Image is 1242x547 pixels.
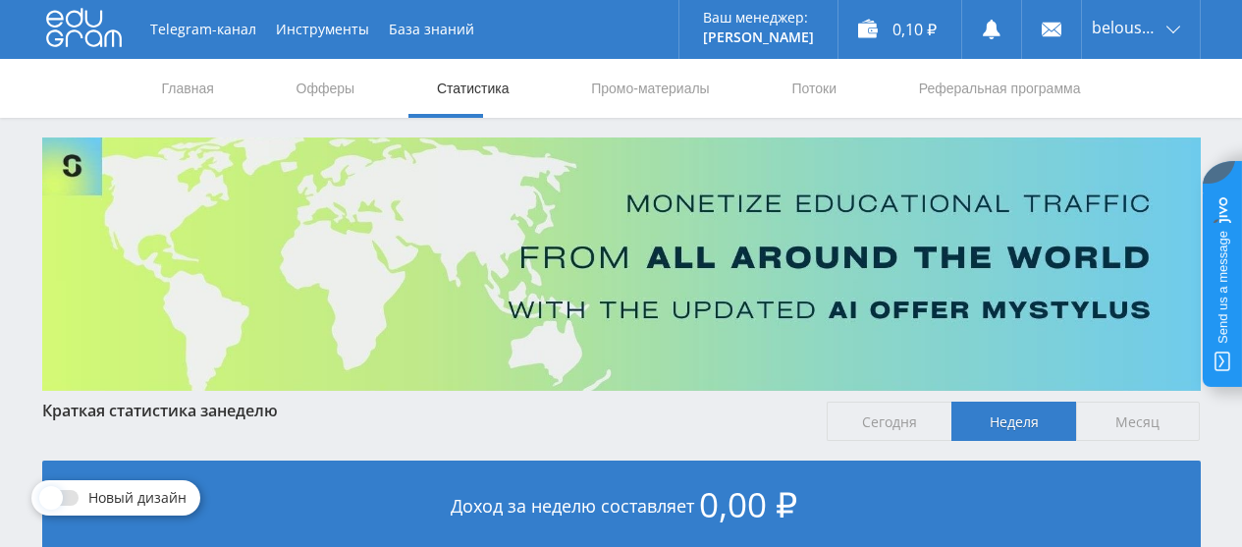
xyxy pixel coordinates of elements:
a: Офферы [295,59,357,118]
a: Главная [160,59,216,118]
span: неделю [217,400,278,421]
img: Banner [42,137,1201,391]
a: Потоки [789,59,838,118]
span: Сегодня [827,402,951,441]
a: Промо-материалы [589,59,711,118]
p: [PERSON_NAME] [703,29,814,45]
span: Неделя [951,402,1076,441]
p: Ваш менеджер: [703,10,814,26]
span: Месяц [1076,402,1201,441]
span: belousova1964 [1092,20,1161,35]
span: 0,00 ₽ [699,481,797,527]
div: Краткая статистика за [42,402,808,419]
a: Статистика [435,59,512,118]
a: Реферальная программа [917,59,1083,118]
span: Новый дизайн [88,490,187,506]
